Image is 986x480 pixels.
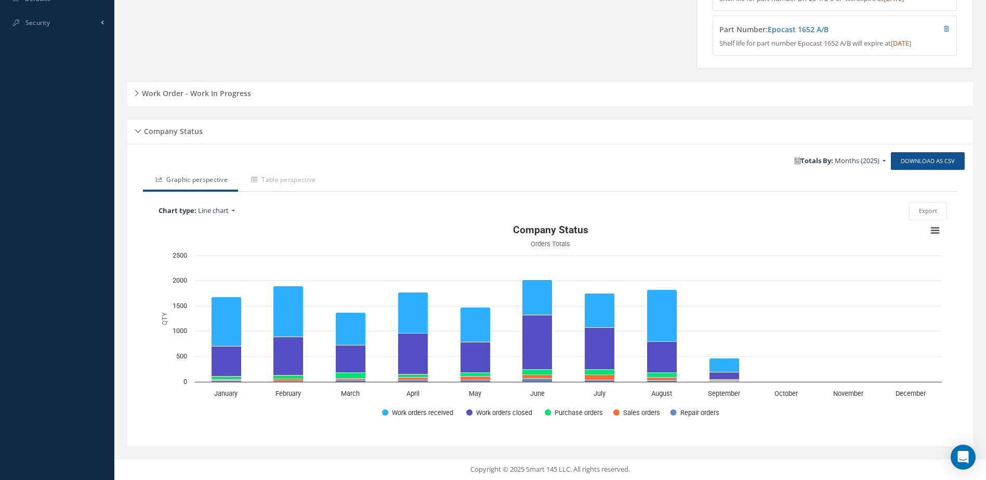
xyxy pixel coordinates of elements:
[153,203,407,219] a: Chart type: Line chart
[647,380,677,382] path: August, 28. Repair orders.
[159,206,196,215] b: Chart type:
[183,378,187,385] text: 0
[909,202,947,220] button: Export
[835,156,879,165] span: Months (2025)
[461,372,491,376] path: May, 70. Purchase orders.
[25,18,50,27] span: Security
[273,381,304,382] path: February, 12. Repair orders.
[214,390,238,397] text: January
[795,156,833,165] b: Totals By:
[461,380,491,382] path: May, 31. Repair orders.
[382,408,454,417] button: Show Work orders received
[709,381,740,382] path: September, 8. Repair orders.
[469,390,481,397] text: May
[891,152,965,170] a: Download as CSV
[161,312,168,325] text: QTY
[522,315,553,369] path: June, 1,080. Work orders closed.
[398,380,428,382] path: April, 34. Repair orders.
[530,390,545,397] text: June
[522,369,553,375] path: June, 102. Purchase orders.
[461,307,491,342] path: May, 688. Work orders received.
[522,375,553,378] path: June, 66. Sales orders.
[173,251,187,259] text: 2500
[273,337,304,375] path: February, 764. Work orders closed.
[709,379,740,380] path: September, 25. Purchase orders.
[647,341,677,372] path: August, 617. Work orders closed.
[153,220,947,428] svg: Interactive chart
[336,380,366,382] path: March, 36. Repair orders.
[585,369,615,375] path: July, 105. Purchase orders.
[466,408,533,417] button: Show Work orders closed
[531,240,570,248] text: Orders Totals
[173,276,187,284] text: 2000
[125,464,976,475] div: Copyright © 2025 Smart 145 LLC. All rights reserved.
[768,24,829,34] a: Epocast 1652 A/B
[585,327,615,369] path: July, 830. Work orders closed.
[398,292,428,333] path: April, 805. Work orders received.
[176,352,187,360] text: 500
[647,377,677,380] path: August, 62. Sales orders.
[709,372,740,379] path: September, 136. Work orders closed.
[212,315,925,382] g: Work orders closed, bar series 2 of 5 with 12 bars.
[398,333,428,374] path: April, 819. Work orders closed.
[545,408,602,417] button: Show Purchase orders
[891,38,911,48] span: [DATE]
[709,380,740,381] path: September, 18. Sales orders.
[212,379,242,380] path: January, 23. Sales orders.
[951,445,976,470] div: Open Intercom Messenger
[647,372,677,377] path: August, 88. Purchase orders.
[766,24,829,34] span: :
[273,379,304,381] path: February, 45. Sales orders.
[651,390,672,397] text: August
[833,390,864,397] text: November
[336,378,366,380] path: March, 34. Sales orders.
[173,302,187,310] text: 1500
[709,358,740,372] path: September, 281. Work orders received.
[153,220,947,428] div: Company Status. Highcharts interactive chart.
[774,390,798,397] text: October
[341,390,360,397] text: March
[522,279,553,315] path: June, 706. Work orders received.
[398,377,428,380] path: April, 49. Sales orders.
[198,206,229,215] span: Line chart
[928,223,942,238] button: View chart menu, Company Status
[336,345,366,372] path: March, 551. Work orders closed.
[719,38,950,49] p: Shelf life for part number Epocast 1652 A/B will expire at
[461,376,491,380] path: May, 79. Sales orders.
[173,327,187,335] text: 1000
[238,170,326,192] a: Table perspective
[212,279,925,382] g: Work orders received, bar series 1 of 5 with 12 bars.
[585,293,615,327] path: July, 678. Work orders received.
[212,378,925,382] g: Repair orders, bar series 5 of 5 with 12 bars.
[461,342,491,372] path: May, 609. Work orders closed.
[613,408,659,417] button: Show Sales orders
[594,390,606,397] text: July
[141,124,203,136] h5: Company Status
[275,390,301,397] text: February
[398,374,428,377] path: April, 63. Purchase orders.
[212,376,242,379] path: January, 65. Purchase orders.
[719,25,888,34] h4: Part Number
[212,380,242,382] path: January, 25. Repair orders.
[336,312,366,345] path: March, 648. Work orders received.
[585,380,615,382] path: July, 34. Repair orders.
[585,375,615,380] path: July, 107. Sales orders.
[513,224,588,236] text: Company Status
[143,170,238,192] a: Graphic perspective
[406,390,419,397] text: April
[790,153,891,169] a: Totals By: Months (2025)
[139,86,251,98] h5: Work Order - Work In Progress
[212,346,242,376] path: January, 593. Work orders closed.
[671,408,720,417] button: Show Repair orders
[647,289,677,341] path: August, 1,033. Work orders received.
[522,378,553,382] path: June, 71. Repair orders.
[708,390,741,397] text: September
[212,297,242,346] path: January, 980. Work orders received.
[896,390,926,397] text: December
[273,286,304,337] path: February, 1,011. Work orders received.
[336,372,366,378] path: March, 106. Purchase orders.
[273,375,304,379] path: February, 71. Purchase orders.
